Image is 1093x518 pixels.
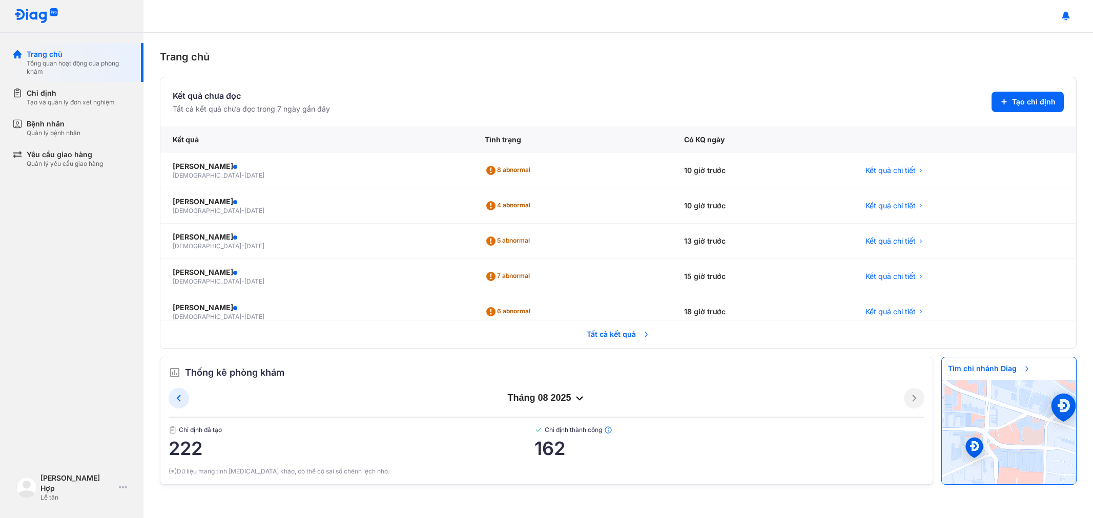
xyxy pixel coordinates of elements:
[485,162,534,179] div: 8 abnormal
[244,171,264,179] span: [DATE]
[14,8,58,24] img: logo
[485,233,534,249] div: 5 abnormal
[865,307,916,317] span: Kết quả chi tiết
[173,104,330,114] div: Tất cả kết quả chưa đọc trong 7 ngày gần đây
[27,119,80,129] div: Bệnh nhân
[672,259,853,294] div: 15 giờ trước
[672,153,853,188] div: 10 giờ trước
[241,207,244,214] span: -
[244,313,264,320] span: [DATE]
[40,473,115,493] div: [PERSON_NAME] Hợp
[472,126,672,153] div: Tình trạng
[173,161,460,171] div: [PERSON_NAME]
[169,438,534,459] span: 222
[185,365,284,380] span: Thống kê phòng khám
[16,477,37,498] img: logo
[241,242,244,250] span: -
[173,171,241,179] span: [DEMOGRAPHIC_DATA]
[672,294,853,330] div: 18 giờ trước
[865,201,916,211] span: Kết quả chi tiết
[865,165,916,176] span: Kết quả chi tiết
[244,277,264,285] span: [DATE]
[604,426,612,434] img: info.7e716105.svg
[485,268,534,285] div: 7 abnormal
[173,303,460,313] div: [PERSON_NAME]
[160,49,1077,64] div: Trang chủ
[241,313,244,320] span: -
[160,126,472,153] div: Kết quả
[534,438,925,459] span: 162
[173,232,460,242] div: [PERSON_NAME]
[173,313,241,320] span: [DEMOGRAPHIC_DATA]
[40,493,115,502] div: Lễ tân
[244,242,264,250] span: [DATE]
[1012,97,1056,107] span: Tạo chỉ định
[485,198,534,214] div: 4 abnormal
[169,467,924,476] div: (*)Dữ liệu mang tính [MEDICAL_DATA] khảo, có thể có sai số chênh lệch nhỏ.
[173,277,241,285] span: [DEMOGRAPHIC_DATA]
[485,304,534,320] div: 6 abnormal
[27,149,103,160] div: Yêu cầu giao hàng
[169,426,177,434] img: document.50c4cfd0.svg
[865,236,916,246] span: Kết quả chi tiết
[173,242,241,250] span: [DEMOGRAPHIC_DATA]
[241,277,244,285] span: -
[244,207,264,214] span: [DATE]
[672,188,853,224] div: 10 giờ trước
[169,366,181,379] img: order.5a6da16c.svg
[27,59,131,76] div: Tổng quan hoạt động của phòng khám
[534,426,925,434] span: Chỉ định thành công
[534,426,543,434] img: checked-green.01cc79e0.svg
[581,323,656,346] span: Tất cả kết quả
[27,160,103,168] div: Quản lý yêu cầu giao hàng
[942,357,1037,380] span: Tìm chi nhánh Diag
[169,426,534,434] span: Chỉ định đã tạo
[992,92,1064,112] button: Tạo chỉ định
[173,90,330,102] div: Kết quả chưa đọc
[27,88,115,98] div: Chỉ định
[173,207,241,214] span: [DEMOGRAPHIC_DATA]
[189,392,904,404] div: tháng 08 2025
[27,98,115,106] div: Tạo và quản lý đơn xét nghiệm
[173,267,460,277] div: [PERSON_NAME]
[672,126,853,153] div: Có KQ ngày
[241,171,244,179] span: -
[173,197,460,207] div: [PERSON_NAME]
[27,129,80,137] div: Quản lý bệnh nhân
[27,49,131,59] div: Trang chủ
[865,271,916,282] span: Kết quả chi tiết
[672,224,853,259] div: 13 giờ trước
